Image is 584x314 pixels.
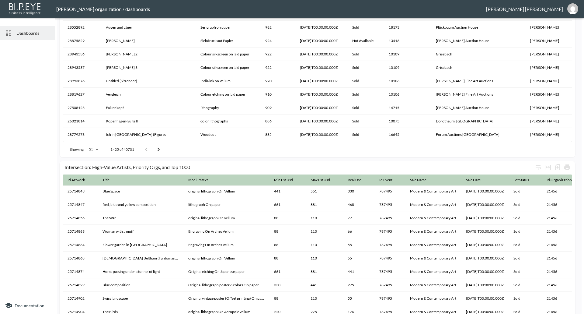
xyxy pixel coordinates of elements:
[183,211,269,225] th: original lithograph On vellum
[68,176,85,184] div: Id Artwork
[461,292,509,305] th: 2025-01-07T00:00:00.000Z
[183,292,269,305] th: Original vintage poster (Offset printing) On paper
[103,176,109,184] div: Title
[183,225,269,238] th: Engraving On Arches Vellum
[347,61,384,74] th: Sold
[563,2,582,16] button: jessica@mutualart.com
[306,252,343,265] th: 110
[461,278,509,292] th: 2025-01-07T00:00:00.000Z
[306,238,343,252] th: 110
[196,115,260,128] th: color lithographs
[547,176,580,184] span: Id Organization
[98,185,183,198] th: Blue Space
[63,211,98,225] th: 25714856
[509,185,542,198] th: Sold
[374,252,405,265] th: 787495
[295,21,347,34] th: 2025-06-14T00:00:00.000Z
[525,61,572,74] th: A.R. Penck
[63,292,98,305] th: 25714902
[101,34,195,48] th: Ohne Titel
[306,292,343,305] th: 110
[101,128,195,141] th: Ich in England (Figures
[509,225,542,238] th: Sold
[374,238,405,252] th: 787495
[374,265,405,278] th: 787495
[63,185,98,198] th: 25714843
[431,48,525,61] th: Grisebach
[260,48,295,61] th: 922
[260,101,295,115] th: 909
[196,101,260,115] th: lithography
[196,128,260,141] th: Woodcut
[384,101,431,115] th: 14715
[343,185,374,198] th: 330
[183,238,269,252] th: Engraving On Arches Vellum
[553,162,562,172] div: Number of rows selected for download: 3173
[509,265,542,278] th: Sold
[15,303,44,308] span: Documentation
[543,162,553,172] div: Toggle table layout between fixed and auto (default: auto)
[547,176,572,184] div: Id Organization
[101,101,195,115] th: Falkenkopf
[295,128,347,141] th: 2025-07-02T00:00:00.000Z
[98,238,183,252] th: Flower garden in Saint Tropez
[311,176,338,184] span: Max Est Usd
[343,252,374,265] th: 55
[461,238,509,252] th: 2025-01-07T00:00:00.000Z
[384,74,431,88] th: 10106
[384,34,431,48] th: 13416
[513,176,529,184] div: Lot Status
[384,115,431,128] th: 10075
[374,211,405,225] th: 787495
[525,21,572,34] th: A.R. Penck
[274,176,301,184] span: Min Est Usd
[63,74,101,88] th: 28993876
[98,292,183,305] th: Swiss landscape
[525,128,572,141] th: A.R. Penck
[405,185,461,198] th: Modern & Contemporary Art
[461,198,509,211] th: 2025-01-07T00:00:00.000Z
[295,34,347,48] th: 2025-06-28T00:00:00.000Z
[306,198,343,211] th: 881
[525,48,572,61] th: A.R. Penck
[269,211,306,225] th: 88
[461,252,509,265] th: 2025-01-07T00:00:00.000Z
[196,61,260,74] th: Colour silkscreen on laid paper
[260,61,295,74] th: 922
[525,101,572,115] th: A.R. Penck
[431,101,525,115] th: Henry's Auction House
[63,252,98,265] th: 25714868
[295,88,347,101] th: 2025-06-23T00:00:00.000Z
[379,176,392,184] div: Id Event
[343,278,374,292] th: 275
[86,145,101,153] div: 25
[343,292,374,305] th: 55
[306,225,343,238] th: 110
[269,238,306,252] th: 88
[260,115,295,128] th: 886
[152,143,165,156] button: Go to next page
[431,115,525,128] th: Dorotheum, Salzburg
[269,198,306,211] th: 661
[63,115,101,128] th: 26021814
[306,211,343,225] th: 110
[183,198,269,211] th: lithograph On paper
[461,211,509,225] th: 2025-01-07T00:00:00.000Z
[98,225,183,238] th: Woman with a muff
[384,88,431,101] th: 10106
[405,225,461,238] th: Modern & Contemporary Art
[347,115,384,128] th: Sold
[525,34,572,48] th: A.R. Penck
[343,265,374,278] th: 441
[410,176,426,184] div: Sale Name
[260,21,295,34] th: 982
[466,176,481,184] div: Sale Date
[183,265,269,278] th: Original etching On Japanese paper
[56,6,486,12] div: [PERSON_NAME] organization / dashboards
[101,115,195,128] th: Kopenhagen-Suite II
[374,278,405,292] th: 787495
[63,101,101,115] th: 27508123
[343,225,374,238] th: 66
[486,6,563,12] div: [PERSON_NAME] [PERSON_NAME]
[64,164,533,170] div: Intersection: High-Value Artists, Priority Orgs, and Top 1000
